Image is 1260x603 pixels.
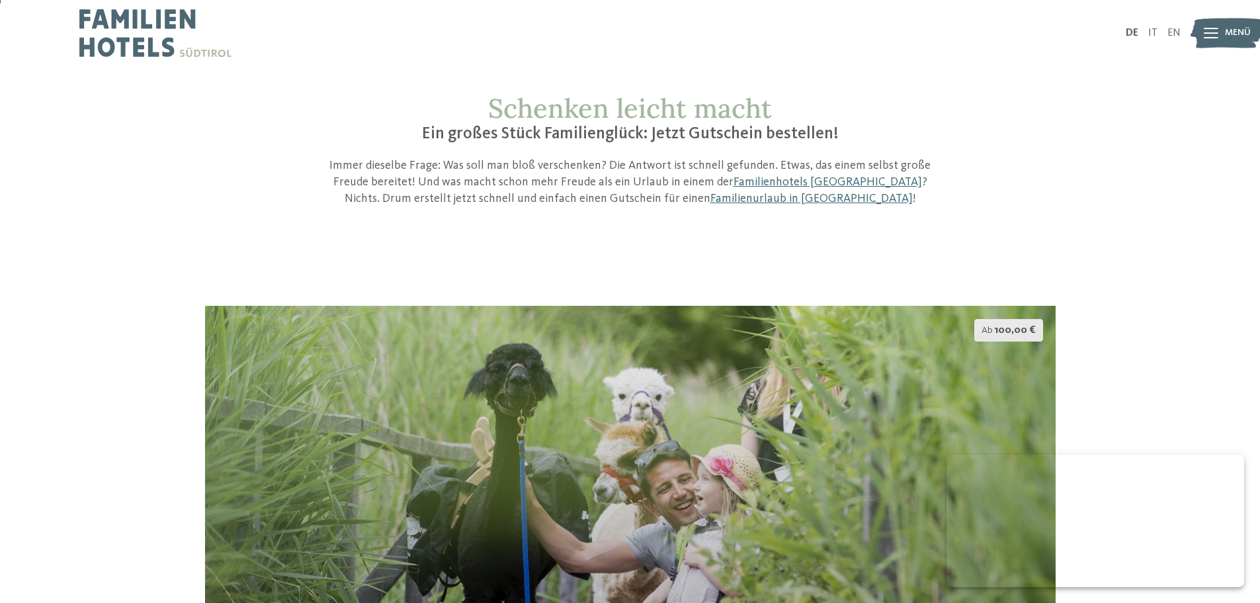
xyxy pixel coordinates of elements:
[734,176,922,188] a: Familienhotels [GEOGRAPHIC_DATA]
[1126,28,1138,38] a: DE
[316,158,945,208] p: Immer dieselbe Frage: Was soll man bloß verschenken? Die Antwort ist schnell gefunden. Etwas, das...
[1148,28,1157,38] a: IT
[710,193,913,205] a: Familienurlaub in [GEOGRAPHIC_DATA]
[422,126,839,142] span: Ein großes Stück Familienglück: Jetzt Gutschein bestellen!
[1167,28,1181,38] a: EN
[1225,26,1251,40] span: Menü
[488,91,772,125] span: Schenken leicht macht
